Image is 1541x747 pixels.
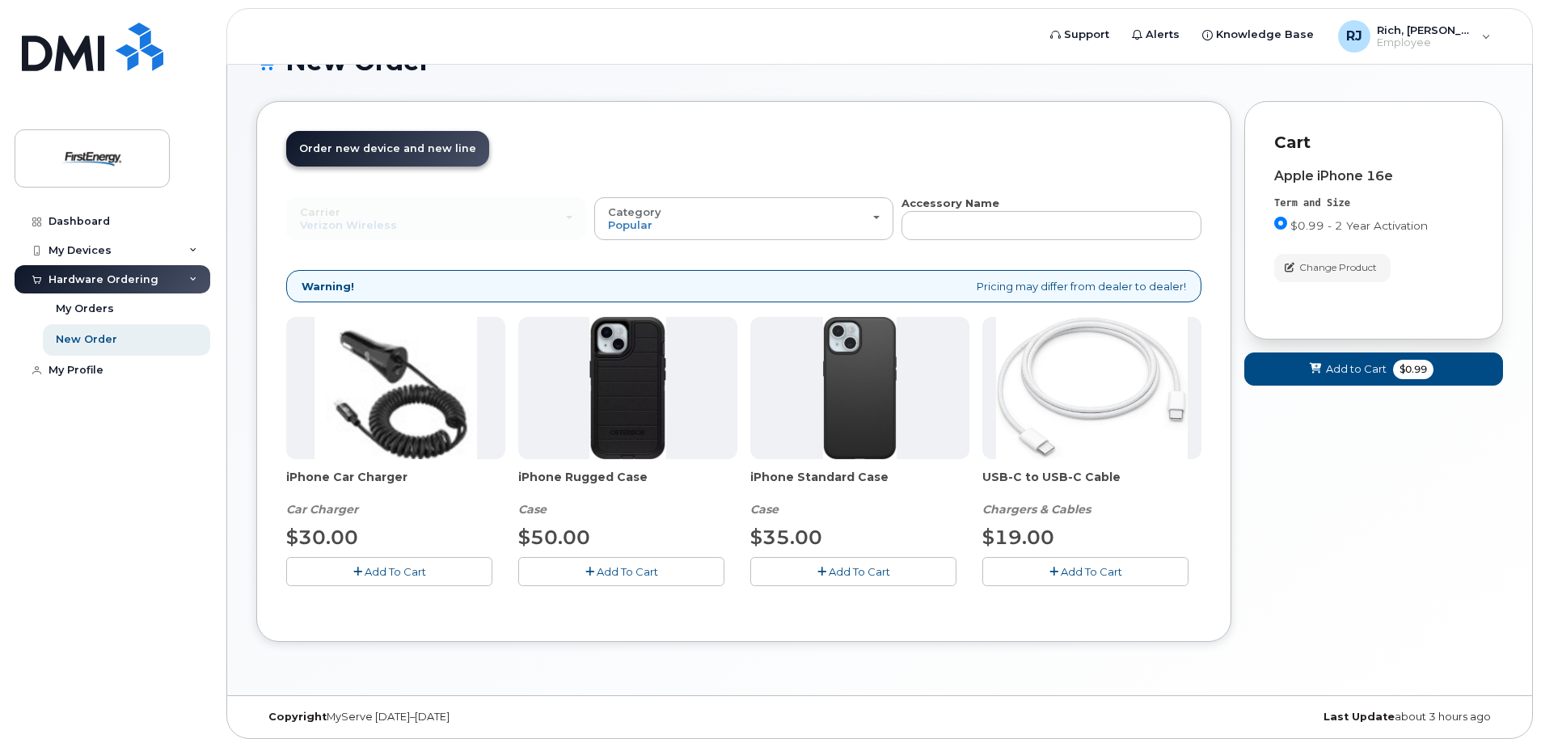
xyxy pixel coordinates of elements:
[1216,27,1314,43] span: Knowledge Base
[268,711,327,723] strong: Copyright
[1274,254,1391,282] button: Change Product
[286,557,492,585] button: Add To Cart
[982,469,1201,517] div: USB-C to USB-C Cable
[901,196,999,209] strong: Accessory Name
[256,711,672,724] div: MyServe [DATE]–[DATE]
[1346,27,1362,46] span: RJ
[1324,711,1395,723] strong: Last Update
[1121,19,1191,51] a: Alerts
[982,502,1091,517] em: Chargers & Cables
[1393,360,1433,379] span: $0.99
[982,469,1201,501] span: USB-C to USB-C Cable
[286,270,1201,303] div: Pricing may differ from dealer to dealer!
[1064,27,1109,43] span: Support
[1290,219,1428,232] span: $0.99 - 2 Year Activation
[302,279,354,294] strong: Warning!
[594,197,894,239] button: Category Popular
[1377,36,1474,49] span: Employee
[299,142,476,154] span: Order new device and new line
[1274,196,1473,210] div: Term and Size
[315,317,477,459] img: iphonesecg.jpg
[750,525,822,549] span: $35.00
[518,525,590,549] span: $50.00
[1087,711,1503,724] div: about 3 hours ago
[286,469,505,517] div: iPhone Car Charger
[1327,20,1502,53] div: Rich, Jordan E
[982,525,1054,549] span: $19.00
[1061,565,1122,578] span: Add To Cart
[982,557,1188,585] button: Add To Cart
[750,502,779,517] em: Case
[518,557,724,585] button: Add To Cart
[1244,352,1503,386] button: Add to Cart $0.99
[1039,19,1121,51] a: Support
[829,565,890,578] span: Add To Cart
[750,557,956,585] button: Add To Cart
[608,205,661,218] span: Category
[597,565,658,578] span: Add To Cart
[1274,169,1473,184] div: Apple iPhone 16e
[1274,217,1287,230] input: $0.99 - 2 Year Activation
[286,525,358,549] span: $30.00
[1191,19,1325,51] a: Knowledge Base
[1326,361,1387,377] span: Add to Cart
[518,502,547,517] em: Case
[1471,677,1529,735] iframe: Messenger Launcher
[518,469,737,501] span: iPhone Rugged Case
[996,317,1188,459] img: USB-C.jpg
[823,317,897,459] img: Symmetry.jpg
[589,317,666,459] img: Defender.jpg
[518,469,737,517] div: iPhone Rugged Case
[1299,260,1377,275] span: Change Product
[1377,23,1474,36] span: Rich, [PERSON_NAME]
[608,218,652,231] span: Popular
[1146,27,1180,43] span: Alerts
[286,502,358,517] em: Car Charger
[750,469,969,501] span: iPhone Standard Case
[750,469,969,517] div: iPhone Standard Case
[286,469,505,501] span: iPhone Car Charger
[365,565,426,578] span: Add To Cart
[1274,131,1473,154] p: Cart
